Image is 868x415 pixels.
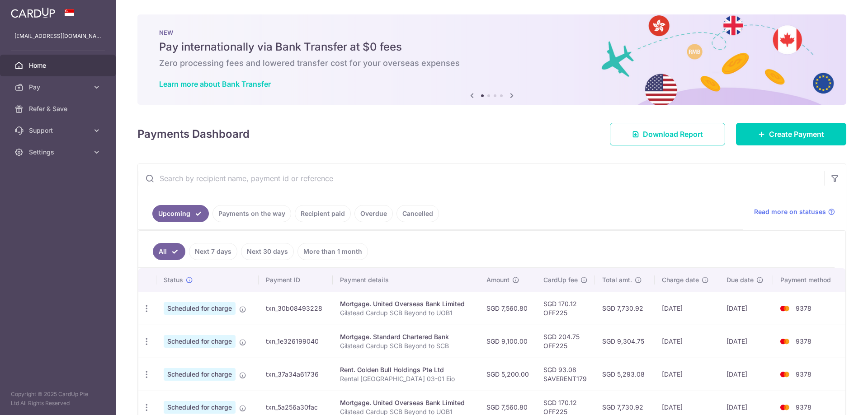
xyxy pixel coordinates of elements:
span: Scheduled for charge [164,302,236,315]
a: More than 1 month [297,243,368,260]
span: Scheduled for charge [164,368,236,381]
span: Charge date [662,275,699,284]
a: Learn more about Bank Transfer [159,79,271,89]
span: Pay [29,83,89,92]
td: [DATE] [655,358,719,391]
td: txn_1e326199040 [259,325,333,358]
span: 9378 [796,370,811,378]
span: 9378 [796,337,811,345]
div: Rent. Golden Bull Holdings Pte Ltd [340,365,472,374]
div: Mortgage. United Overseas Bank Limited [340,398,472,407]
a: Next 7 days [189,243,237,260]
span: Scheduled for charge [164,401,236,414]
td: SGD 5,200.00 [479,358,536,391]
a: Download Report [610,123,725,145]
p: Gilstead Cardup SCB Beyond to UOB1 [340,308,472,317]
a: All [153,243,185,260]
td: [DATE] [719,358,774,391]
td: SGD 9,100.00 [479,325,536,358]
th: Payment method [773,268,845,292]
span: Download Report [643,129,703,140]
td: SGD 5,293.08 [595,358,655,391]
img: Bank Card [776,303,794,314]
h6: Zero processing fees and lowered transfer cost for your overseas expenses [159,58,825,69]
a: Upcoming [152,205,209,222]
th: Payment ID [259,268,333,292]
a: Read more on statuses [754,207,835,216]
p: Gilstead Cardup SCB Beyond to SCB [340,341,472,350]
a: Next 30 days [241,243,294,260]
td: [DATE] [655,292,719,325]
a: Overdue [354,205,393,222]
h4: Payments Dashboard [137,126,250,142]
img: CardUp [11,7,55,18]
td: SGD 93.08 SAVERENT179 [536,358,595,391]
span: Due date [726,275,754,284]
p: Rental [GEOGRAPHIC_DATA] 03-01 Eio [340,374,472,383]
span: Home [29,61,89,70]
span: Amount [486,275,509,284]
span: Total amt. [602,275,632,284]
td: [DATE] [719,325,774,358]
td: SGD 9,304.75 [595,325,655,358]
p: NEW [159,29,825,36]
a: Create Payment [736,123,846,145]
span: Scheduled for charge [164,335,236,348]
input: Search by recipient name, payment id or reference [138,164,824,193]
td: [DATE] [719,292,774,325]
span: Support [29,126,89,135]
span: Status [164,275,183,284]
div: Mortgage. Standard Chartered Bank [340,332,472,341]
h5: Pay internationally via Bank Transfer at $0 fees [159,40,825,54]
img: Bank Card [776,336,794,347]
span: Create Payment [769,129,824,140]
div: Mortgage. United Overseas Bank Limited [340,299,472,308]
td: SGD 204.75 OFF225 [536,325,595,358]
span: Read more on statuses [754,207,826,216]
p: [EMAIL_ADDRESS][DOMAIN_NAME] [14,32,101,41]
th: Payment details [333,268,479,292]
td: SGD 7,560.80 [479,292,536,325]
td: txn_37a34a61736 [259,358,333,391]
span: CardUp fee [543,275,578,284]
td: txn_30b08493228 [259,292,333,325]
td: SGD 7,730.92 [595,292,655,325]
span: Refer & Save [29,104,89,113]
td: SGD 170.12 OFF225 [536,292,595,325]
img: Bank transfer banner [137,14,846,105]
span: 9378 [796,403,811,411]
a: Recipient paid [295,205,351,222]
td: [DATE] [655,325,719,358]
span: Settings [29,148,89,157]
span: 9378 [796,304,811,312]
a: Payments on the way [212,205,291,222]
a: Cancelled [396,205,439,222]
img: Bank Card [776,402,794,413]
img: Bank Card [776,369,794,380]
